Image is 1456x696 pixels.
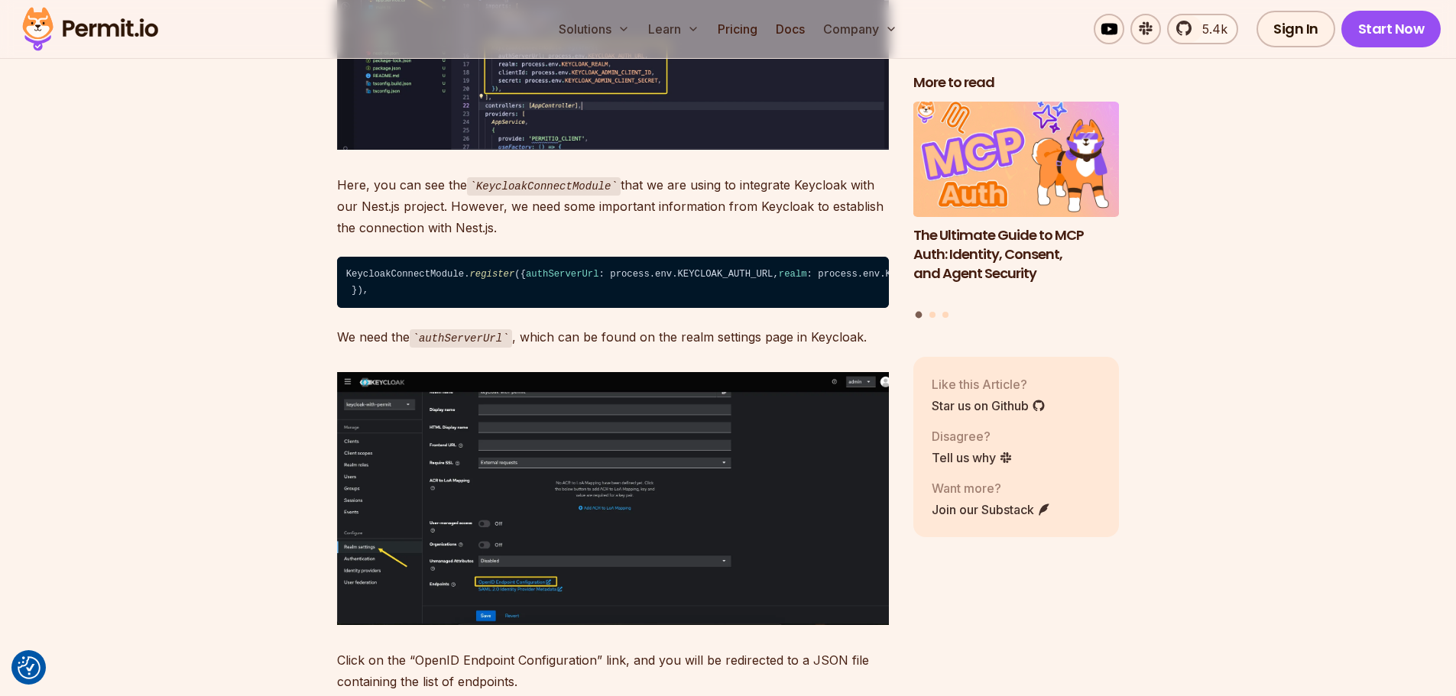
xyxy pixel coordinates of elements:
[467,177,621,196] code: KeycloakConnectModule
[817,14,903,44] button: Company
[932,479,1051,497] p: Want more?
[913,102,1120,218] img: The Ultimate Guide to MCP Auth: Identity, Consent, and Agent Security
[913,102,1120,321] div: Posts
[913,226,1120,283] h3: The Ultimate Guide to MCP Auth: Identity, Consent, and Agent Security
[337,649,889,692] p: Click on the “OpenID Endpoint Configuration” link, and you will be redirected to a JSON file cont...
[553,14,636,44] button: Solutions
[942,312,949,318] button: Go to slide 3
[18,656,41,679] button: Consent Preferences
[913,102,1120,303] a: The Ultimate Guide to MCP Auth: Identity, Consent, and Agent SecurityThe Ultimate Guide to MCP Au...
[469,269,514,280] span: register
[337,326,889,348] p: We need the , which can be found on the realm settings page in Keycloak.
[642,14,705,44] button: Learn
[932,448,1013,467] a: Tell us why
[779,269,807,280] span: realm
[18,656,41,679] img: Revisit consent button
[1193,20,1227,38] span: 5.4k
[337,174,889,239] p: Here, you can see the that we are using to integrate Keycloak with our Nest.js project. However, ...
[916,312,923,319] button: Go to slide 1
[337,257,889,308] code: KeycloakConnectModule. ({ : process.env.KEYCLOAK_AUTH_URL, : process.env.KEYCLOAK_REALM, : proces...
[913,73,1120,92] h2: More to read
[932,500,1051,519] a: Join our Substack
[770,14,811,44] a: Docs
[932,375,1046,393] p: Like this Article?
[410,329,512,348] code: authServerUrl
[712,14,764,44] a: Pricing
[1341,11,1441,47] a: Start Now
[1167,14,1238,44] a: 5.4k
[1257,11,1335,47] a: Sign In
[932,397,1046,415] a: Star us on Github
[913,102,1120,303] li: 1 of 3
[526,269,599,280] span: authServerUrl
[929,312,936,318] button: Go to slide 2
[337,372,889,624] img: image.png
[932,427,1013,445] p: Disagree?
[15,3,165,55] img: Permit logo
